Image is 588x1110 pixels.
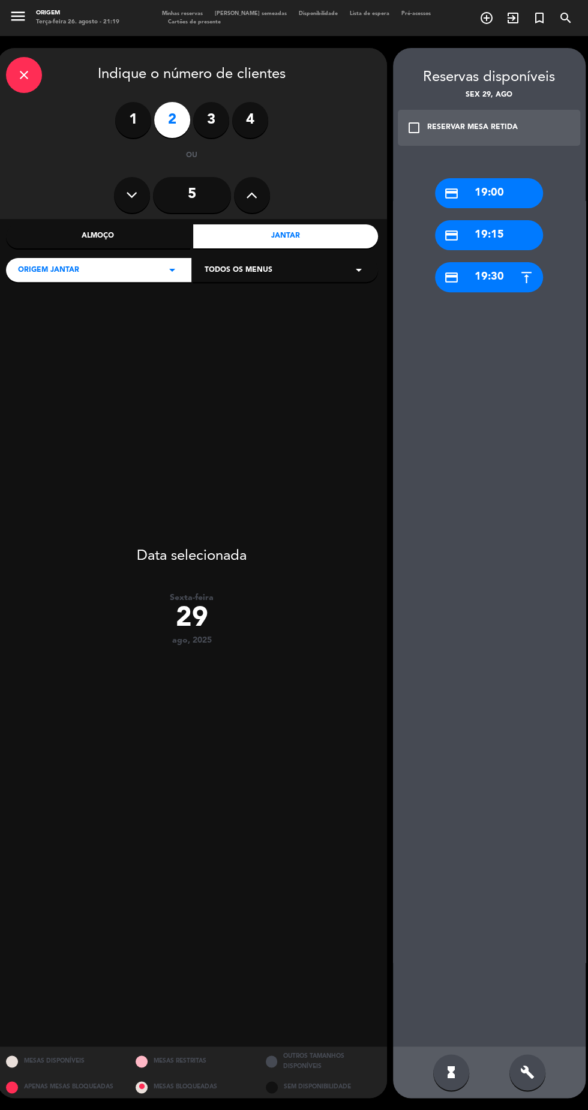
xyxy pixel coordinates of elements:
i: exit_to_app [506,11,520,25]
div: Terça-feira 26. agosto - 21:19 [36,18,119,27]
i: arrow_drop_down [352,263,366,277]
label: 1 [115,102,151,138]
div: 19:15 [435,220,543,250]
i: check_box_outline_blank [407,121,421,135]
div: ou [172,150,211,162]
div: Sex 29, ago [393,89,586,101]
i: search [559,11,573,25]
div: Almoço [6,224,191,248]
span: Lista de espera [344,11,395,16]
label: 4 [232,102,268,138]
i: build [520,1065,535,1079]
i: hourglass_full [444,1065,458,1079]
div: Jantar [193,224,378,248]
div: Reservas disponíveis [393,66,586,89]
span: [PERSON_NAME] semeadas [209,11,293,16]
span: Origem Jantar [18,265,79,277]
label: 3 [193,102,229,138]
div: OUTROS TAMANHOS DISPONÍVEIS [257,1046,387,1076]
span: Todos os menus [205,265,272,277]
div: Origem [36,9,119,18]
div: SEM DISPONIBILIDADE [257,1076,387,1098]
div: RESERVAR MESA RETIDA [427,122,518,134]
div: MESAS RESTRITAS [127,1046,257,1076]
span: Disponibilidade [293,11,344,16]
i: credit_card [444,270,459,285]
i: credit_card [444,186,459,201]
div: 19:30 [435,262,543,292]
i: menu [9,7,27,25]
div: Indique o número de clientes [6,57,378,93]
i: close [17,68,31,82]
i: credit_card [444,228,459,243]
div: MESAS BLOQUEADAS [127,1076,257,1098]
i: turned_in_not [532,11,547,25]
span: Cartões de presente [162,19,227,25]
span: Minhas reservas [156,11,209,16]
button: menu [9,7,27,28]
div: 19:00 [435,178,543,208]
label: 2 [154,102,190,138]
i: arrow_drop_down [165,263,179,277]
i: add_circle_outline [479,11,494,25]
